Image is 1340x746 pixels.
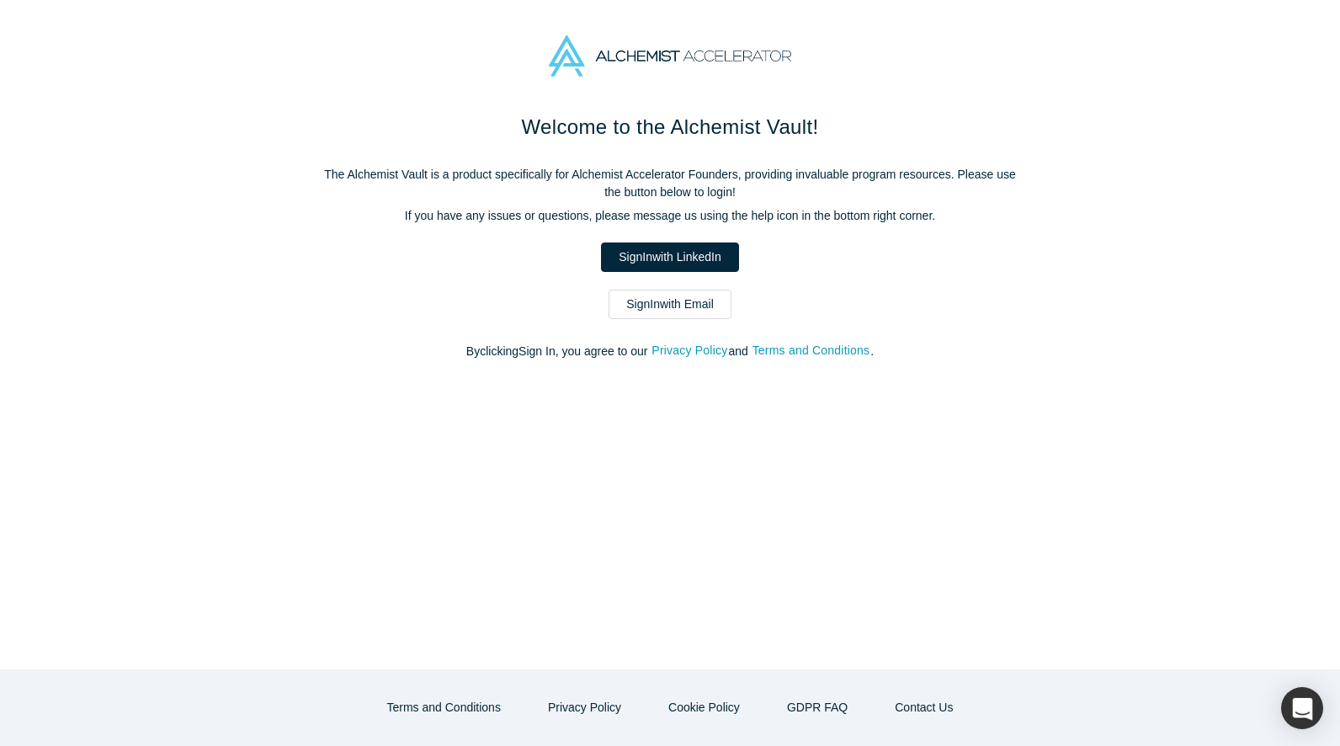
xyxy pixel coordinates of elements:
[769,693,865,722] a: GDPR FAQ
[549,35,791,77] img: Alchemist Accelerator Logo
[601,242,738,272] a: SignInwith LinkedIn
[316,343,1024,360] p: By clicking Sign In , you agree to our and .
[877,693,970,722] button: Contact Us
[651,693,758,722] button: Cookie Policy
[316,166,1024,201] p: The Alchemist Vault is a product specifically for Alchemist Accelerator Founders, providing inval...
[651,341,728,360] button: Privacy Policy
[609,290,731,319] a: SignInwith Email
[530,693,639,722] button: Privacy Policy
[316,112,1024,142] h1: Welcome to the Alchemist Vault!
[752,341,871,360] button: Terms and Conditions
[316,207,1024,225] p: If you have any issues or questions, please message us using the help icon in the bottom right co...
[370,693,518,722] button: Terms and Conditions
